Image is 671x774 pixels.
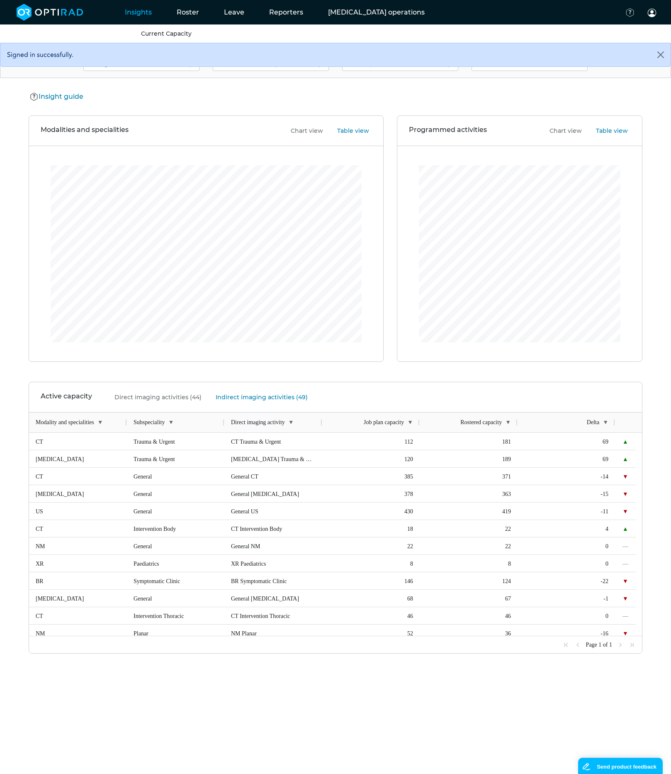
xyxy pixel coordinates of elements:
div: ― [615,537,636,554]
div: CT [29,607,127,624]
div: General [127,537,224,554]
div: ▼ [615,590,636,607]
span: of [603,642,608,648]
button: Chart view [540,126,584,136]
div: NM [29,625,127,642]
div: First Page [563,642,569,648]
div: ▼ [615,485,636,502]
div: ▼ [615,503,636,520]
div: 8 [322,555,420,572]
div: BR [29,572,127,589]
div: Intervention Body [127,520,224,537]
div: General US [224,503,322,520]
div: General NM [224,537,322,554]
span: Direct imaging activity [231,419,285,426]
button: Insight guide [29,91,86,102]
div: Next Page [617,642,624,648]
div: 120 [322,450,420,467]
div: -16 [518,625,615,642]
span: Job plan capacity [329,419,404,426]
div: General CT [224,468,322,485]
div: 419 [420,503,518,520]
div: 371 [420,468,518,485]
span: 1 [609,642,612,648]
div: 0 [518,555,615,572]
div: 52 [322,625,420,642]
div: 46 [322,607,420,624]
div: NM [29,537,127,554]
div: ▼ [615,468,636,485]
button: Table view [586,126,630,136]
div: CT [29,433,127,450]
button: Direct imaging activities (44) [105,393,204,402]
div: ▼ [615,625,636,642]
img: Help Icon [30,92,39,102]
div: 146 [322,572,420,589]
div: [MEDICAL_DATA] [29,485,127,502]
div: General [127,468,224,485]
span: Subspeciality [134,419,165,426]
div: ― [615,555,636,572]
div: 363 [420,485,518,502]
div: 22 [420,537,518,554]
span: ▼ [407,419,413,425]
div: ▲ [615,450,636,467]
div: 112 [322,433,420,450]
div: -1 [518,590,615,607]
div: [MEDICAL_DATA] [29,590,127,607]
div: ▼ [615,572,636,589]
div: 430 [322,503,420,520]
img: brand-opti-rad-logos-blue-and-white-d2f68631ba2948856bd03f2d395fb146ddc8fb01b4b6e9315ea85fa773367... [17,4,83,21]
h3: Programmed activities [409,126,487,136]
div: 385 [322,468,420,485]
div: Paediatrics [127,555,224,572]
div: 0 [518,607,615,624]
div: -15 [518,485,615,502]
div: [MEDICAL_DATA] Trauma & Urgent [224,450,322,467]
div: ― [615,607,636,624]
h3: Modalities and specialities [41,126,129,136]
span: Page [586,642,597,648]
div: 22 [322,537,420,554]
span: ▼ [505,419,511,425]
div: 189 [420,450,518,467]
div: XR Paediatrics [224,555,322,572]
div: Intervention Thoracic [127,607,224,624]
div: BR Symptomatic Clinic [224,572,322,589]
span: Delta [524,419,599,426]
div: 69 [518,450,615,467]
div: CT [29,520,127,537]
span: ▼ [603,419,608,425]
span: ▼ [288,419,294,425]
button: Chart view [281,126,326,136]
div: General [MEDICAL_DATA] [224,485,322,502]
div: 22 [420,520,518,537]
div: NM Planar [224,625,322,642]
div: -14 [518,468,615,485]
div: 18 [322,520,420,537]
div: 8 [420,555,518,572]
div: -11 [518,503,615,520]
a: Current Capacity [141,30,192,37]
div: Last Page [629,642,635,648]
div: US [29,503,127,520]
div: 69 [518,433,615,450]
span: Modality and specialities [36,419,94,426]
div: 68 [322,590,420,607]
button: Indirect imaging activities (49) [206,393,310,402]
div: 378 [322,485,420,502]
div: General [127,485,224,502]
div: ▲ [615,433,636,450]
div: 36 [420,625,518,642]
button: Table view [327,126,372,136]
div: General [MEDICAL_DATA] [224,590,322,607]
button: Close [651,43,671,66]
div: XR [29,555,127,572]
div: -22 [518,572,615,589]
span: ▼ [168,419,174,425]
div: ▲ [615,520,636,537]
span: ▼ [97,419,103,425]
div: 181 [420,433,518,450]
div: CT [29,468,127,485]
div: Previous Page [574,642,581,648]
